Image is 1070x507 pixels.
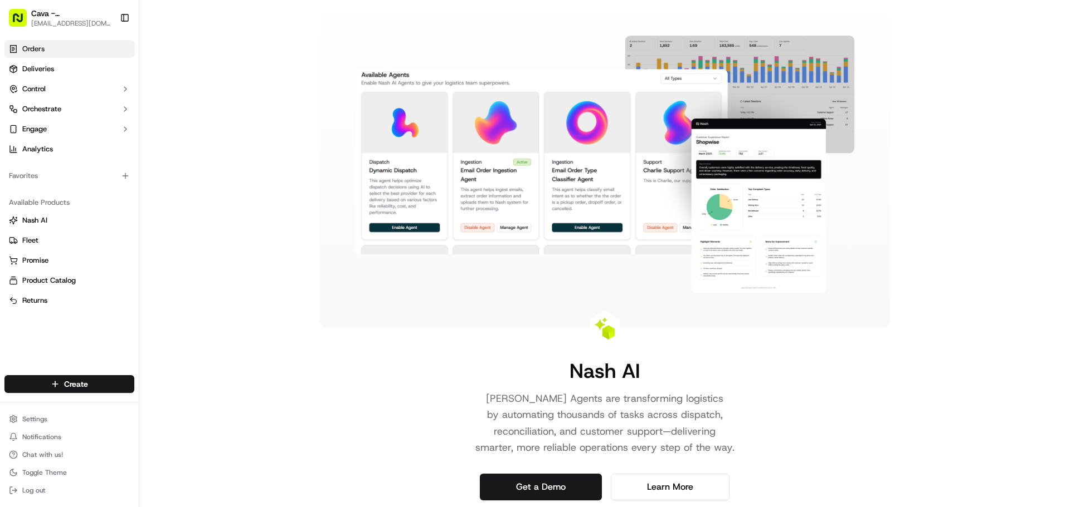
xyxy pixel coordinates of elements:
span: Nash AI [22,215,47,225]
img: Landing Page Image [355,36,854,293]
h1: Nash AI [570,360,640,382]
button: Promise [4,252,134,269]
button: Cava - [GEOGRAPHIC_DATA][EMAIL_ADDRESS][DOMAIN_NAME] [4,4,115,31]
span: Orders [22,44,45,54]
a: Deliveries [4,60,134,78]
span: Notifications [22,432,61,441]
div: Favorites [4,167,134,185]
button: Product Catalog [4,272,134,289]
span: Fleet [22,235,38,245]
div: Start new chat [38,106,183,117]
a: Fleet [9,235,130,245]
p: Welcome 👋 [11,45,203,62]
a: Promise [9,255,130,265]
span: API Documentation [105,161,179,173]
span: Log out [22,486,45,495]
span: Pylon [111,189,135,197]
span: Toggle Theme [22,468,67,477]
button: Returns [4,292,134,309]
button: [EMAIL_ADDRESS][DOMAIN_NAME] [31,19,111,28]
a: Analytics [4,140,134,158]
div: 📗 [11,163,20,171]
button: Control [4,80,134,98]
div: Available Products [4,194,134,211]
span: Orchestrate [22,104,61,114]
p: [PERSON_NAME] Agents are transforming logistics by automating thousands of tasks across dispatch,... [462,391,747,456]
button: Notifications [4,429,134,445]
img: Nash [11,11,33,33]
input: Got a question? Start typing here... [29,72,201,83]
span: Knowledge Base [22,161,85,173]
span: Analytics [22,144,53,154]
span: Engage [22,124,47,134]
a: 💻API Documentation [90,157,183,177]
span: Promise [22,255,48,265]
button: Nash AI [4,211,134,229]
button: Orchestrate [4,100,134,118]
span: Product Catalog [22,275,76,286]
button: Cava - [GEOGRAPHIC_DATA] [31,8,111,19]
a: Product Catalog [9,275,130,286]
a: Orders [4,40,134,58]
span: Settings [22,415,47,424]
button: Toggle Theme [4,465,134,480]
span: Chat with us! [22,450,63,459]
a: Returns [9,296,130,306]
a: Get a Demo [480,474,602,500]
div: 💻 [94,163,103,171]
img: Landing Page Icon [594,317,616,339]
div: We're available if you need us! [38,117,141,126]
a: Learn More [611,474,729,500]
button: Start new chat [189,110,203,123]
img: 1736555255976-a54dd68f-1ca7-489b-9aae-adbdc363a1c4 [11,106,31,126]
button: Engage [4,120,134,138]
button: Settings [4,411,134,427]
a: Nash AI [9,215,130,225]
span: Deliveries [22,64,54,74]
span: Control [22,84,46,94]
button: Create [4,375,134,393]
a: 📗Knowledge Base [7,157,90,177]
button: Log out [4,483,134,498]
button: Fleet [4,232,134,249]
button: Chat with us! [4,447,134,462]
span: Create [64,378,88,390]
span: Returns [22,296,47,306]
a: Powered byPylon [79,188,135,197]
